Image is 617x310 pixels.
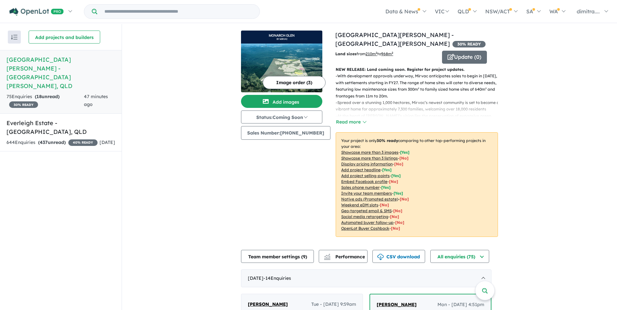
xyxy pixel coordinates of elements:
button: Image order (3) [263,76,326,89]
span: [No] [393,208,402,213]
button: Add images [241,95,322,108]
p: - Spread over a stunning 1,000 hectares, Mirvac’s newest community is set to become a vibrant hom... [336,99,503,113]
span: 47 minutes ago [84,94,108,107]
span: [No] [391,226,400,231]
strong: ( unread) [35,94,60,99]
p: NEW RELEASE: Land coming soon. Register for project updates. [336,66,498,73]
h5: [GEOGRAPHIC_DATA][PERSON_NAME] - [GEOGRAPHIC_DATA][PERSON_NAME] , QLD [7,55,115,90]
span: [No] [400,197,409,201]
span: dimitra.... [577,8,600,15]
span: 30 % READY [452,41,486,47]
u: Display pricing information [341,161,393,166]
u: Native ads (Promoted estate) [341,197,398,201]
a: Monarch Glen Estate - Monarch Glen LogoMonarch Glen Estate - Monarch Glen [241,31,322,92]
u: Social media retargeting [341,214,388,219]
span: [ Yes ] [381,185,391,190]
img: Openlot PRO Logo White [9,8,64,16]
img: Monarch Glen Estate - Monarch Glen [241,44,322,92]
span: [PERSON_NAME] [377,302,417,307]
u: Weekend eDM slots [341,202,378,207]
img: Monarch Glen Estate - Monarch Glen Logo [244,33,320,41]
input: Try estate name, suburb, builder or developer [99,5,258,19]
span: [ Yes ] [394,191,403,196]
sup: 2 [392,51,393,55]
span: Performance [325,254,365,260]
h5: Everleigh Estate - [GEOGRAPHIC_DATA] , QLD [7,119,115,136]
p: Your project is only comparing to other top-performing projects in your area: - - - - - - - - - -... [336,132,498,237]
u: Showcase more than 3 listings [341,156,398,161]
img: sort.svg [11,35,18,40]
span: [No] [380,202,389,207]
span: [ No ] [389,179,398,184]
div: [DATE] [241,269,491,288]
button: Add projects and builders [29,31,100,44]
p: - With development approvals underway, Mirvac anticipates sales to begin in [DATE], with settleme... [336,73,503,99]
u: Invite your team members [341,191,392,196]
img: download icon [377,254,384,260]
button: Update (0) [442,51,487,64]
span: 40 % READY [68,139,98,146]
img: bar-chart.svg [324,256,330,260]
p: - At the heart of [PERSON_NAME]’s vision lies the preservation of expansive green corridors and c... [336,113,503,139]
u: OpenLot Buyer Cashback [341,226,389,231]
span: [No] [395,220,404,225]
span: - 14 Enquir ies [263,275,291,281]
u: 210 m [366,51,377,56]
u: Showcase more than 3 images [341,150,398,155]
span: Tue - [DATE] 9:59am [311,301,356,308]
span: [PERSON_NAME] [248,301,288,307]
strong: ( unread) [38,139,66,145]
u: Embed Facebook profile [341,179,387,184]
button: Status:Coming Soon [241,110,322,123]
button: Read more [336,118,366,126]
a: [PERSON_NAME] [377,301,417,309]
span: 30 % READY [9,101,38,108]
button: All enquiries (75) [430,250,489,263]
span: [No] [390,214,399,219]
div: 644 Enquir ies [7,139,98,147]
button: Team member settings (9) [241,250,314,263]
span: [ No ] [394,161,403,166]
b: Land sizes [335,51,356,56]
span: [ Yes ] [382,167,392,172]
span: [ Yes ] [400,150,409,155]
img: line-chart.svg [324,254,330,257]
span: 9 [303,254,305,260]
span: [DATE] [100,139,115,145]
u: Sales phone number [341,185,380,190]
div: 75 Enquir ies [7,93,84,109]
span: Mon - [DATE] 4:51pm [437,301,484,309]
a: [GEOGRAPHIC_DATA][PERSON_NAME] - [GEOGRAPHIC_DATA][PERSON_NAME] [335,31,454,47]
u: 968 m [381,51,393,56]
button: CSV download [372,250,425,263]
span: to [377,51,393,56]
sup: 2 [376,51,377,55]
u: Add project headline [341,167,381,172]
a: [PERSON_NAME] [248,301,288,308]
u: Geo-targeted email & SMS [341,208,392,213]
p: from [335,51,437,57]
span: 18 [36,94,42,99]
u: Automated buyer follow-up [341,220,394,225]
span: 437 [40,139,48,145]
button: Sales Number:[PHONE_NUMBER] [241,126,330,140]
span: [ No ] [399,156,409,161]
button: Performance [319,250,368,263]
span: [ Yes ] [391,173,401,178]
u: Add project selling-points [341,173,390,178]
b: 30 % ready [377,138,398,143]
